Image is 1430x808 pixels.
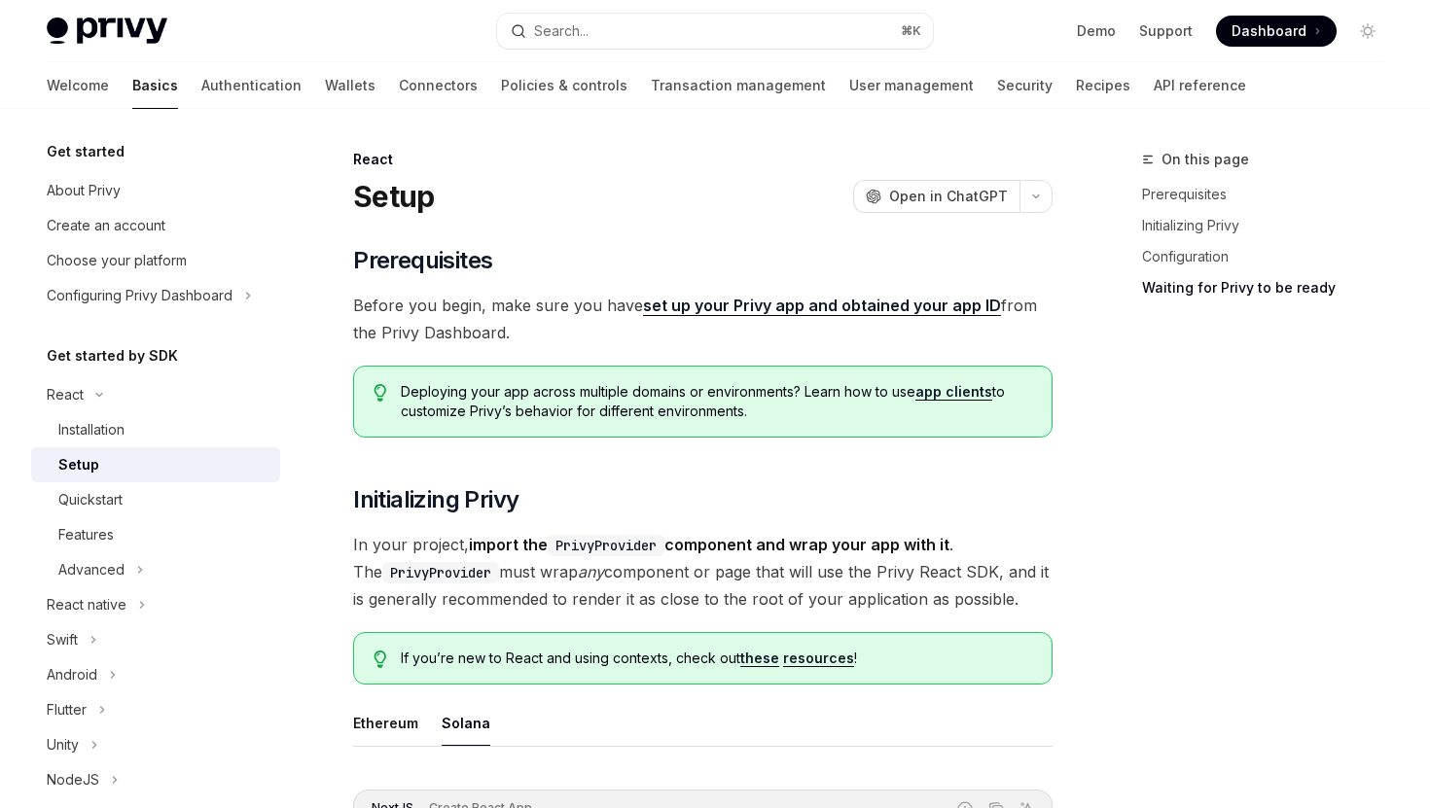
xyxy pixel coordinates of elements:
[47,383,84,406] div: React
[47,768,99,791] div: NodeJS
[382,562,499,583] code: PrivyProvider
[31,517,280,552] a: Features
[47,698,87,721] div: Flutter
[325,62,375,109] a: Wallets
[1232,21,1306,41] span: Dashboard
[643,296,1001,316] a: set up your Privy app and obtained your app ID
[31,587,156,622] button: React native
[534,19,589,43] div: Search...
[469,535,949,554] strong: import the component and wrap your app with it
[651,62,826,109] a: Transaction management
[132,62,178,109] a: Basics
[548,535,664,556] code: PrivyProvider
[31,762,128,797] button: NodeJS
[1162,148,1249,171] span: On this page
[58,523,114,546] div: Features
[849,62,974,109] a: User management
[889,187,1008,206] span: Open in ChatGPT
[201,62,302,109] a: Authentication
[1142,210,1399,241] a: Initializing Privy
[374,650,387,668] svg: Tip
[353,245,492,276] span: Prerequisites
[1139,21,1193,41] a: Support
[47,628,78,651] div: Swift
[31,377,113,412] button: React
[31,208,280,243] a: Create an account
[853,180,1019,213] button: Open in ChatGPT
[31,692,116,727] button: Flutter
[353,700,418,746] button: Ethereum
[399,62,478,109] a: Connectors
[47,249,187,272] div: Choose your platform
[1216,16,1337,47] a: Dashboard
[997,62,1053,109] a: Security
[901,23,921,39] span: ⌘ K
[497,14,932,49] button: Search...⌘K
[401,382,1032,421] span: Deploying your app across multiple domains or environments? Learn how to use to customize Privy’s...
[47,214,165,237] div: Create an account
[47,733,79,756] div: Unity
[31,727,108,762] button: Unity
[47,593,126,616] div: React native
[1076,62,1130,109] a: Recipes
[58,418,125,441] div: Installation
[1142,241,1399,272] a: Configuration
[1154,62,1246,109] a: API reference
[401,649,1032,668] span: If you’re new to React and using contexts, check out !
[47,140,125,163] h5: Get started
[353,150,1053,169] div: React
[353,484,518,515] span: Initializing Privy
[47,284,232,307] div: Configuring Privy Dashboard
[47,663,97,686] div: Android
[31,447,280,482] a: Setup
[31,622,107,657] button: Swift
[1142,179,1399,210] a: Prerequisites
[353,531,1053,613] span: In your project, . The must wrap component or page that will use the Privy React SDK, and it is g...
[740,650,779,667] a: these
[353,179,434,214] h1: Setup
[31,552,154,587] button: Advanced
[47,344,178,368] h5: Get started by SDK
[31,278,262,313] button: Configuring Privy Dashboard
[353,292,1053,346] span: Before you begin, make sure you have from the Privy Dashboard.
[374,384,387,402] svg: Tip
[47,18,167,45] img: light logo
[58,488,123,511] div: Quickstart
[1077,21,1116,41] a: Demo
[58,453,99,476] div: Setup
[31,243,280,278] a: Choose your platform
[915,383,992,401] a: app clients
[783,650,854,667] a: resources
[31,657,126,692] button: Android
[578,562,604,581] em: any
[58,558,125,581] div: Advanced
[1142,272,1399,303] a: Waiting for Privy to be ready
[31,482,280,517] a: Quickstart
[47,179,121,202] div: About Privy
[501,62,627,109] a: Policies & controls
[442,700,490,746] button: Solana
[47,62,109,109] a: Welcome
[31,412,280,447] a: Installation
[1352,16,1383,47] button: Toggle dark mode
[31,173,280,208] a: About Privy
